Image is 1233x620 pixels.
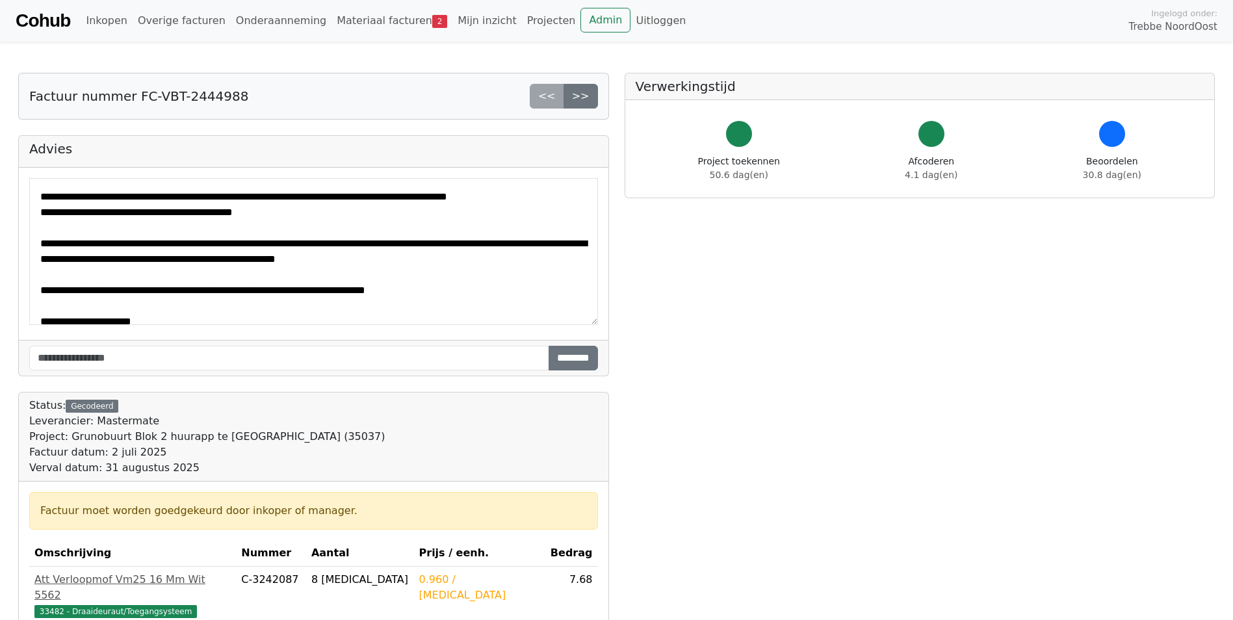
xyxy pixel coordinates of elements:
[580,8,630,32] a: Admin
[1151,7,1217,19] span: Ingelogd onder:
[34,605,197,618] span: 33482 - Draaideuraut/Toegangsysteem
[40,503,587,519] div: Factuur moet worden goedgekeurd door inkoper of manager.
[29,398,385,476] div: Status:
[29,540,236,567] th: Omschrijving
[905,170,957,180] span: 4.1 dag(en)
[311,572,409,588] div: 8 [MEDICAL_DATA]
[29,141,598,157] h5: Advies
[905,155,957,182] div: Afcoderen
[331,8,452,34] a: Materiaal facturen2
[1083,155,1141,182] div: Beoordelen
[544,540,597,567] th: Bedrag
[306,540,414,567] th: Aantal
[66,400,118,413] div: Gecodeerd
[432,15,447,28] span: 2
[452,8,522,34] a: Mijn inzicht
[1129,19,1217,34] span: Trebbe NoordOost
[29,460,385,476] div: Verval datum: 31 augustus 2025
[522,8,581,34] a: Projecten
[231,8,331,34] a: Onderaanneming
[236,540,306,567] th: Nummer
[698,155,780,182] div: Project toekennen
[29,88,248,104] h5: Factuur nummer FC-VBT-2444988
[414,540,545,567] th: Prijs / eenh.
[710,170,768,180] span: 50.6 dag(en)
[16,5,70,36] a: Cohub
[34,572,231,603] div: Att Verloopmof Vm25 16 Mm Wit 5562
[29,429,385,445] div: Project: Grunobuurt Blok 2 huurapp te [GEOGRAPHIC_DATA] (35037)
[1083,170,1141,180] span: 30.8 dag(en)
[133,8,231,34] a: Overige facturen
[29,413,385,429] div: Leverancier: Mastermate
[630,8,691,34] a: Uitloggen
[419,572,539,603] div: 0.960 / [MEDICAL_DATA]
[34,572,231,619] a: Att Verloopmof Vm25 16 Mm Wit 556233482 - Draaideuraut/Toegangsysteem
[564,84,598,109] a: >>
[636,79,1204,94] h5: Verwerkingstijd
[81,8,132,34] a: Inkopen
[29,445,385,460] div: Factuur datum: 2 juli 2025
